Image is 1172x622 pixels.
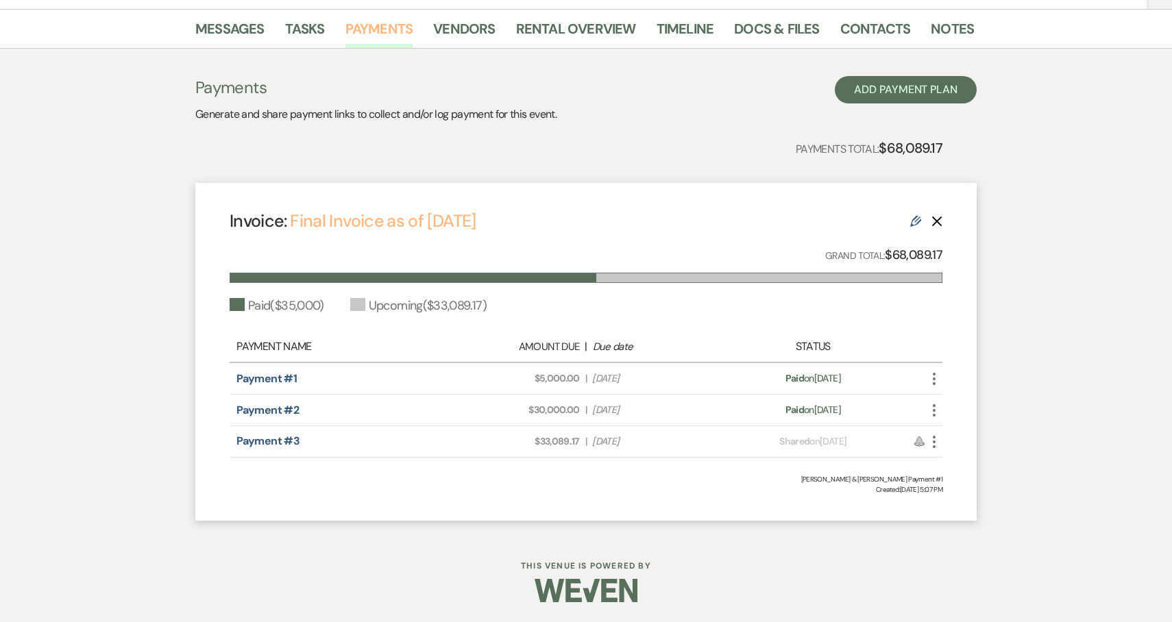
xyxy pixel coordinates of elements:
div: Payment Name [236,338,446,355]
span: $30,000.00 [454,403,580,417]
span: Paid [785,403,804,416]
a: Messages [195,18,265,48]
a: Timeline [657,18,714,48]
button: Add Payment Plan [835,76,977,103]
a: Contacts [840,18,911,48]
p: Generate and share payment links to collect and/or log payment for this event. [195,105,557,123]
span: [DATE] [592,403,718,417]
span: $5,000.00 [454,371,580,386]
strong: $68,089.17 [879,139,942,157]
div: Due date [593,339,719,355]
h3: Payments [195,76,557,99]
strong: $68,089.17 [885,247,942,263]
span: | [585,403,587,417]
a: Notes [931,18,974,48]
a: Final Invoice as of [DATE] [290,210,476,232]
div: on [DATE] [726,371,901,386]
div: Status [726,338,901,355]
a: Payments [345,18,413,48]
span: $33,089.17 [454,434,580,449]
span: Shared [779,435,809,447]
span: Paid [785,372,804,384]
a: Payment #3 [236,434,300,448]
a: Rental Overview [516,18,636,48]
p: Grand Total: [825,245,942,265]
div: Amount Due [453,339,579,355]
span: [DATE] [592,434,718,449]
span: Created: [DATE] 5:07 PM [230,484,942,495]
div: on [DATE] [726,403,901,417]
img: Weven Logo [535,567,637,614]
a: Payment #1 [236,371,297,386]
a: Docs & Files [734,18,819,48]
div: Paid ( $35,000 ) [230,297,324,315]
div: Upcoming ( $33,089.17 ) [350,297,487,315]
div: on [DATE] [726,434,901,449]
p: Payments Total: [796,137,942,159]
div: [PERSON_NAME] & [PERSON_NAME] Payment #1 [230,474,942,484]
span: [DATE] [592,371,718,386]
span: | [585,434,587,449]
h4: Invoice: [230,209,476,233]
div: | [446,338,726,355]
a: Tasks [285,18,325,48]
a: Vendors [433,18,495,48]
a: Payment #2 [236,403,299,417]
span: | [585,371,587,386]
